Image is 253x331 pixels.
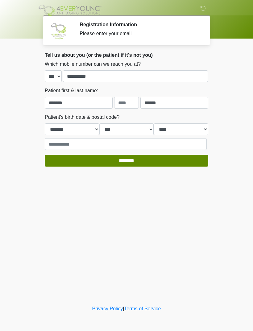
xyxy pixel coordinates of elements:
img: 4Ever Young Frankfort Logo [39,5,102,16]
img: Agent Avatar [49,22,68,40]
h2: Registration Information [80,22,199,27]
h2: Tell us about you (or the patient if it's not you) [45,52,208,58]
label: Patient's birth date & postal code? [45,114,119,121]
label: Patient first & last name: [45,87,98,94]
a: Privacy Policy [92,306,123,311]
a: Terms of Service [124,306,161,311]
label: Which mobile number can we reach you at? [45,60,141,68]
div: Please enter your email [80,30,199,37]
a: | [123,306,124,311]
